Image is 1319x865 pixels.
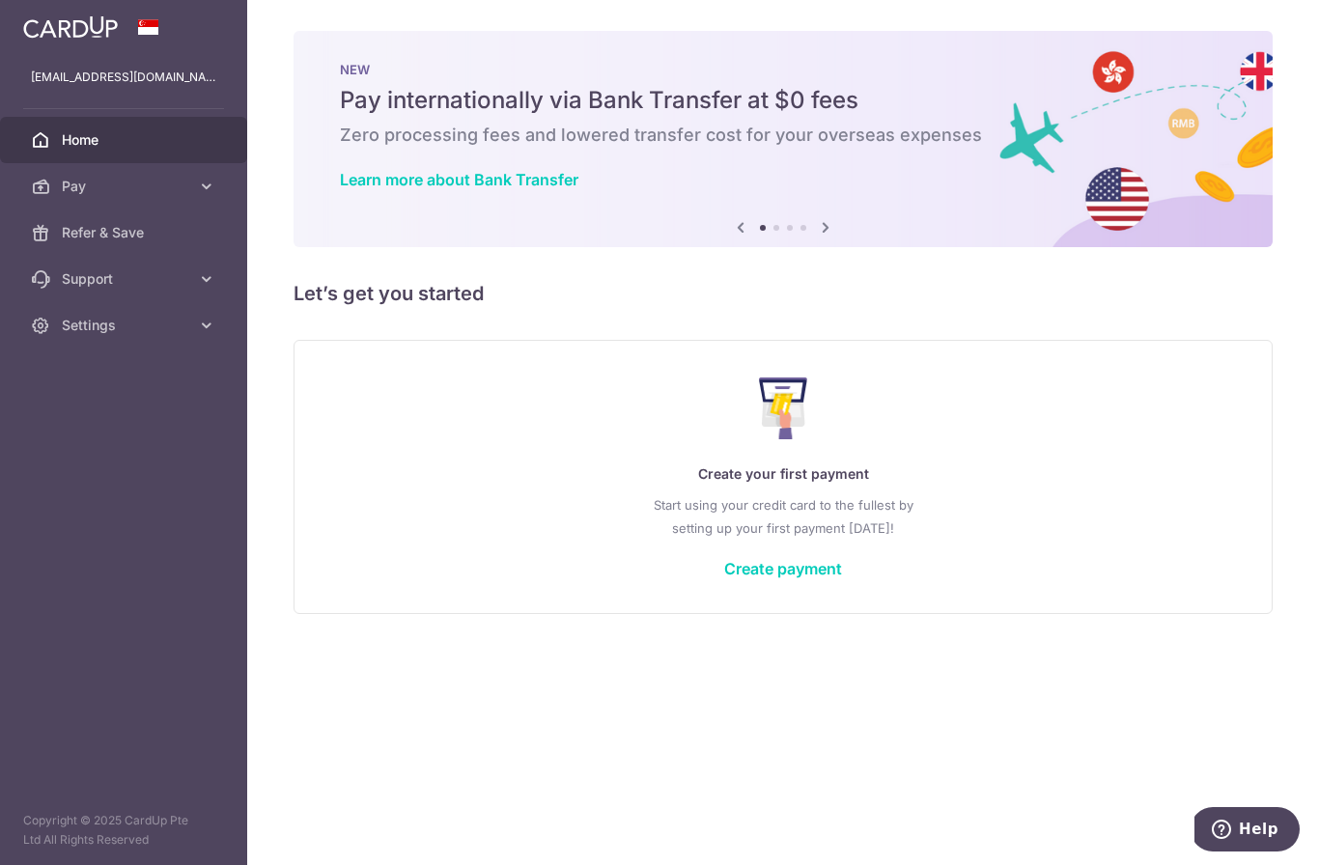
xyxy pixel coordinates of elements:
img: Make Payment [759,377,808,439]
span: Refer & Save [62,223,189,242]
h5: Let’s get you started [294,278,1273,309]
img: Bank transfer banner [294,31,1273,247]
span: Home [62,130,189,150]
a: Create payment [724,559,842,578]
h6: Zero processing fees and lowered transfer cost for your overseas expenses [340,124,1226,147]
p: Start using your credit card to the fullest by setting up your first payment [DATE]! [333,493,1233,540]
img: CardUp [23,15,118,39]
span: Settings [62,316,189,335]
iframe: Opens a widget where you can find more information [1194,807,1300,855]
p: Create your first payment [333,462,1233,486]
span: Pay [62,177,189,196]
p: [EMAIL_ADDRESS][DOMAIN_NAME] [31,68,216,87]
h5: Pay internationally via Bank Transfer at $0 fees [340,85,1226,116]
span: Support [62,269,189,289]
a: Learn more about Bank Transfer [340,170,578,189]
p: NEW [340,62,1226,77]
